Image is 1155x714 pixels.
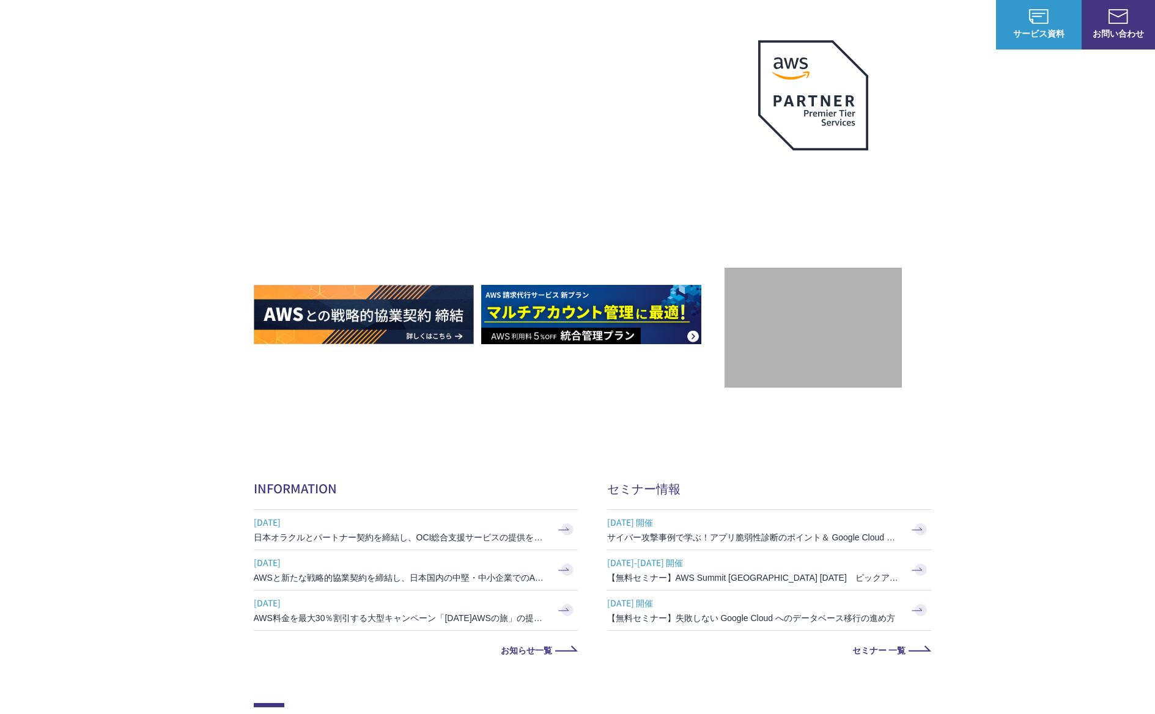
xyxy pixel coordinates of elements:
[254,572,547,584] h3: AWSと新たな戦略的協業契約を締結し、日本国内の中堅・中小企業でのAWS活用を加速
[607,531,901,543] h3: サイバー攻撃事例で学ぶ！アプリ脆弱性診断のポイント＆ Google Cloud セキュリティ対策
[254,531,547,543] h3: 日本オラクルとパートナー契約を締結し、OCI総合支援サービスの提供を開始
[996,27,1082,40] span: サービス資料
[254,513,547,531] span: [DATE]
[141,12,229,37] span: NHN テコラス AWS総合支援サービス
[1082,27,1155,40] span: お問い合わせ
[254,285,474,344] img: AWSとの戦略的協業契約 締結
[820,18,854,31] a: 導入事例
[254,65,725,119] p: AWSの導入からコスト削減、 構成・運用の最適化からデータ活用まで 規模や業種業態を問わない マネージドサービスで
[607,553,901,572] span: [DATE]-[DATE] 開催
[607,572,901,584] h3: 【無料セミナー】AWS Summit [GEOGRAPHIC_DATA] [DATE] ピックアップセッション
[607,479,931,497] h2: セミナー情報
[799,165,827,183] em: AWS
[607,513,901,531] span: [DATE] 開催
[749,286,877,375] img: 契約件数
[607,591,931,630] a: [DATE] 開催 【無料セミナー】失敗しない Google Cloud へのデータベース移行の進め方
[607,646,931,654] a: セミナー 一覧
[573,18,602,31] p: 強み
[254,510,578,550] a: [DATE] 日本オラクルとパートナー契約を締結し、OCI総合支援サービスの提供を開始
[758,40,868,150] img: AWSプレミアティアサービスパートナー
[254,553,547,572] span: [DATE]
[481,285,701,344] img: AWS請求代行サービス 統合管理プラン
[607,510,931,550] a: [DATE] 開催 サイバー攻撃事例で学ぶ！アプリ脆弱性診断のポイント＆ Google Cloud セキュリティ対策
[254,612,547,624] h3: AWS料金を最大30％割引する大型キャンペーン「[DATE]AWSの旅」の提供を開始
[607,550,931,590] a: [DATE]-[DATE] 開催 【無料セミナー】AWS Summit [GEOGRAPHIC_DATA] [DATE] ピックアップセッション
[254,646,578,654] a: お知らせ一覧
[607,612,901,624] h3: 【無料セミナー】失敗しない Google Cloud へのデータベース移行の進め方
[744,165,883,212] p: 最上位プレミアティア サービスパートナー
[879,18,925,31] p: ナレッジ
[18,10,229,39] a: AWS総合支援サービス C-Chorus NHN テコラスAWS総合支援サービス
[1109,9,1128,24] img: お問い合わせ
[254,591,578,630] a: [DATE] AWS料金を最大30％割引する大型キャンペーン「[DATE]AWSの旅」の提供を開始
[698,18,795,31] p: 業種別ソリューション
[607,594,901,612] span: [DATE] 開催
[254,479,578,497] h2: INFORMATION
[254,550,578,590] a: [DATE] AWSと新たな戦略的協業契約を締結し、日本国内の中堅・中小企業でのAWS活用を加速
[627,18,673,31] p: サービス
[254,594,547,612] span: [DATE]
[950,18,984,31] a: ログイン
[254,131,725,248] h1: AWS ジャーニーの 成功を実現
[1029,9,1049,24] img: AWS総合支援サービス C-Chorus サービス資料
